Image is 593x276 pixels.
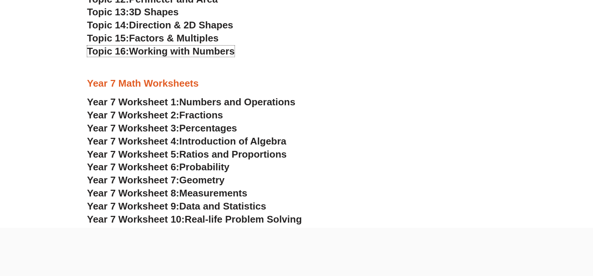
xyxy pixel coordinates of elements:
[87,32,129,44] span: Topic 15:
[87,123,180,134] span: Year 7 Worksheet 3:
[87,187,180,199] span: Year 7 Worksheet 8:
[87,46,129,57] span: Topic 16:
[179,123,237,134] span: Percentages
[87,46,235,57] a: Topic 16:Working with Numbers
[129,6,179,18] span: 3D Shapes
[129,32,219,44] span: Factors & Multiples
[87,187,247,199] a: Year 7 Worksheet 8:Measurements
[184,214,302,225] span: Real-life Problem Solving
[87,6,179,18] a: Topic 13:3D Shapes
[179,201,266,212] span: Data and Statistics
[87,96,296,108] a: Year 7 Worksheet 1:Numbers and Operations
[87,174,225,186] a: Year 7 Worksheet 7:Geometry
[179,109,223,121] span: Fractions
[87,19,129,31] span: Topic 14:
[87,32,219,44] a: Topic 15:Factors & Multiples
[87,109,180,121] span: Year 7 Worksheet 2:
[87,109,223,121] a: Year 7 Worksheet 2:Fractions
[87,214,302,225] a: Year 7 Worksheet 10:Real-life Problem Solving
[87,123,237,134] a: Year 7 Worksheet 3:Percentages
[87,19,233,31] a: Topic 14:Direction & 2D Shapes
[129,19,233,31] span: Direction & 2D Shapes
[87,149,287,160] a: Year 7 Worksheet 5:Ratios and Proportions
[87,161,180,173] span: Year 7 Worksheet 6:
[179,161,229,173] span: Probability
[179,187,247,199] span: Measurements
[179,96,295,108] span: Numbers and Operations
[87,161,230,173] a: Year 7 Worksheet 6:Probability
[87,136,180,147] span: Year 7 Worksheet 4:
[87,201,180,212] span: Year 7 Worksheet 9:
[87,136,287,147] a: Year 7 Worksheet 4:Introduction of Algebra
[179,136,286,147] span: Introduction of Algebra
[129,46,235,57] span: Working with Numbers
[87,201,266,212] a: Year 7 Worksheet 9:Data and Statistics
[87,149,180,160] span: Year 7 Worksheet 5:
[87,96,180,108] span: Year 7 Worksheet 1:
[87,6,129,18] span: Topic 13:
[179,174,224,186] span: Geometry
[468,192,593,276] iframe: Chat Widget
[179,149,287,160] span: Ratios and Proportions
[87,77,506,90] h3: Year 7 Math Worksheets
[87,174,180,186] span: Year 7 Worksheet 7:
[87,214,185,225] span: Year 7 Worksheet 10:
[108,228,485,274] iframe: Advertisement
